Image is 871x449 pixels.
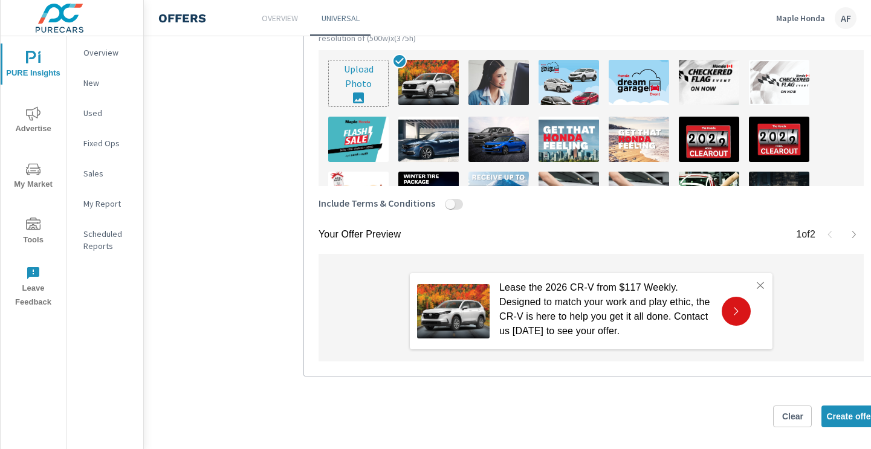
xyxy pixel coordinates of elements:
img: description [398,117,459,162]
div: Fixed Ops [66,134,143,152]
img: description [609,60,669,105]
div: AF [835,7,856,29]
p: Universal [322,12,360,24]
button: Include Terms & Conditions [445,199,455,210]
h4: Offers [158,11,206,25]
p: New [83,77,134,89]
span: PURE Insights [4,51,62,80]
img: description [679,172,739,217]
p: My Report [83,198,134,210]
div: Used [66,104,143,122]
div: Scheduled Reports [66,225,143,255]
img: description [328,117,389,162]
span: My Market [4,162,62,192]
p: Sales [83,167,134,179]
img: description [328,172,389,217]
img: description [539,60,599,105]
img: description [468,60,529,105]
img: description [468,172,529,217]
p: Your Offer Preview [319,227,401,242]
p: Fixed Ops [83,137,134,149]
img: description [749,117,809,162]
p: Maple Honda [776,13,825,24]
img: description [539,117,599,162]
p: Lease the 2026 CR-V from $117 Weekly. Designed to match your work and play ethic, the CR-V is her... [499,280,712,338]
img: description [468,117,529,162]
span: Leave Feedback [4,266,62,309]
div: nav menu [1,36,66,314]
div: My Report [66,195,143,213]
img: description [749,60,809,105]
span: Include Terms & Conditions [319,196,435,210]
p: Overview [262,12,298,24]
button: Clear [773,405,812,427]
img: description [609,172,669,217]
div: Sales [66,164,143,183]
img: Oct 2025 CRV [417,284,490,338]
img: description [398,60,459,105]
img: description [609,117,669,162]
p: Used [83,107,134,119]
div: New [66,74,143,92]
p: 1 of 2 [796,227,815,242]
img: description [749,172,809,217]
p: Scheduled Reports [83,228,134,252]
p: Overview [83,47,134,59]
span: Tools [4,218,62,247]
div: Overview [66,44,143,62]
span: Clear [779,411,806,422]
img: description [539,172,599,217]
img: description [398,172,459,217]
span: Advertise [4,106,62,136]
img: description [679,117,739,162]
img: description [679,60,739,105]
